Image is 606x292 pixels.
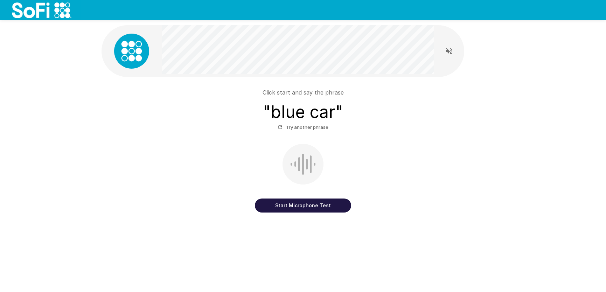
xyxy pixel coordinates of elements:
[442,44,456,58] button: Read questions aloud
[255,199,351,213] button: Start Microphone Test
[276,122,330,133] button: Try another phrase
[263,102,343,122] h3: " blue car "
[114,34,149,69] img: sofi-avatar.png
[263,88,344,97] p: Click start and say the phrase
